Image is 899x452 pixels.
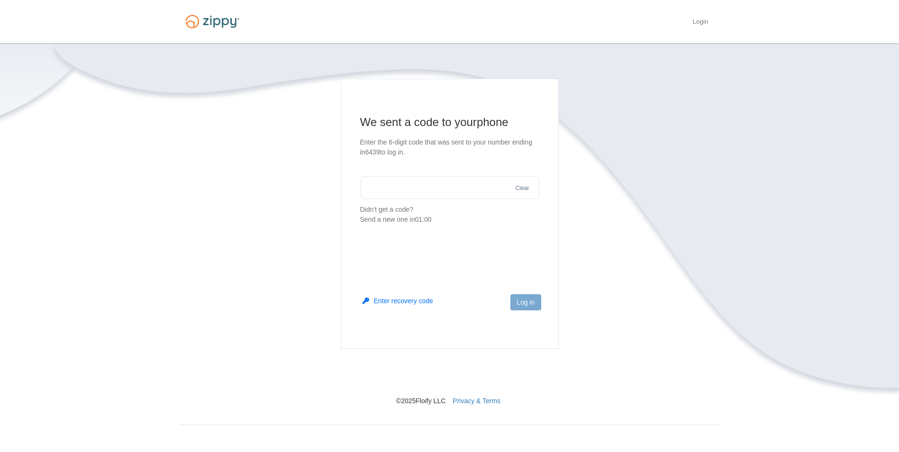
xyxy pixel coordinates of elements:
[692,18,708,27] a: Login
[510,294,541,310] button: Log in
[360,215,539,225] div: Send a new one in 01:00
[180,349,720,406] nav: © 2025 Floify LLC
[453,397,500,405] a: Privacy & Terms
[513,184,532,193] button: Clear
[360,205,539,225] p: Didn't get a code?
[360,115,539,130] h1: We sent a code to your phone
[360,137,539,157] p: Enter the 6-digit code that was sent to your number ending in 6439 to log in.
[363,296,433,306] button: Enter recovery code
[180,10,245,33] img: Logo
